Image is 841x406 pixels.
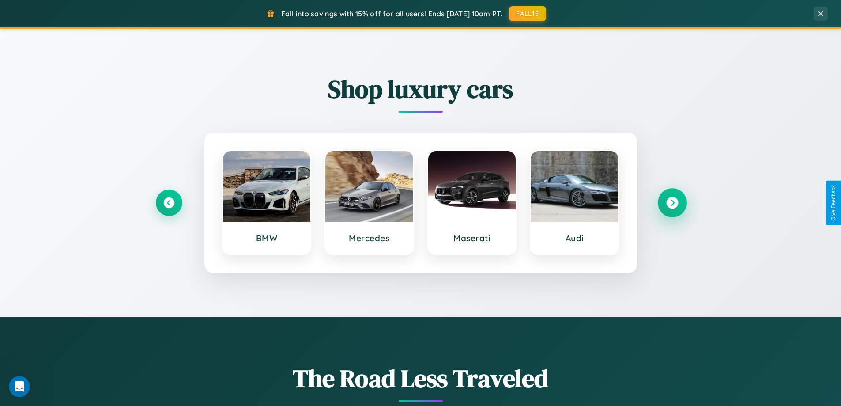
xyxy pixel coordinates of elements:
[830,185,837,221] div: Give Feedback
[9,376,30,397] iframe: Intercom live chat
[232,233,302,243] h3: BMW
[156,72,686,106] h2: Shop luxury cars
[539,233,610,243] h3: Audi
[437,233,507,243] h3: Maserati
[509,6,546,21] button: FALL15
[156,361,686,395] h1: The Road Less Traveled
[334,233,404,243] h3: Mercedes
[281,9,502,18] span: Fall into savings with 15% off for all users! Ends [DATE] 10am PT.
